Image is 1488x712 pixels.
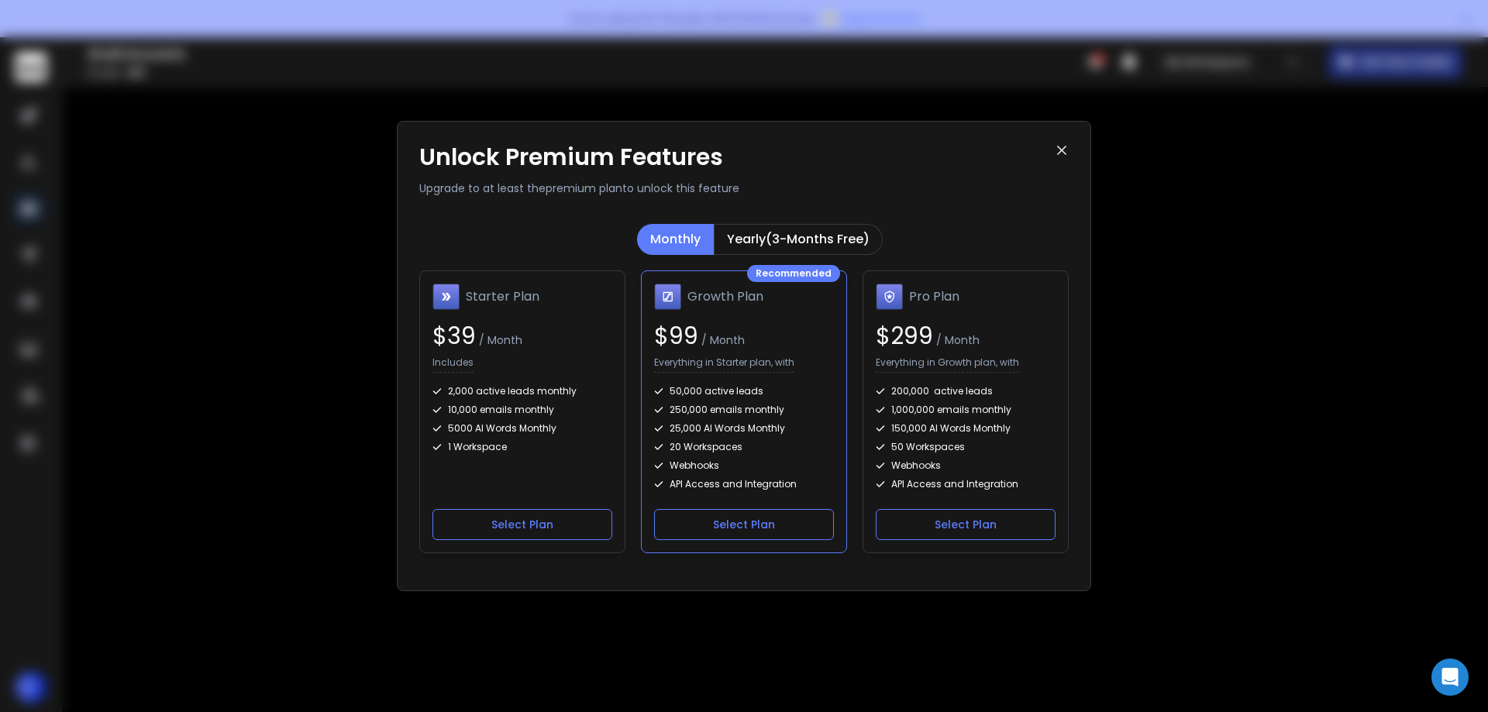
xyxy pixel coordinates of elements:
[933,332,980,348] span: / Month
[432,422,612,435] div: 5000 AI Words Monthly
[432,385,612,397] div: 2,000 active leads monthly
[876,356,1019,373] p: Everything in Growth plan, with
[876,459,1056,472] div: Webhooks
[432,441,612,453] div: 1 Workspace
[654,404,834,416] div: 250,000 emails monthly
[654,441,834,453] div: 20 Workspaces
[466,287,539,306] h1: Starter Plan
[476,332,522,348] span: / Month
[419,181,1055,196] p: Upgrade to at least the premium plan to unlock this feature
[876,385,1056,397] div: 200,000 active leads
[747,265,840,282] div: Recommended
[698,332,745,348] span: / Month
[637,224,714,255] button: Monthly
[876,441,1056,453] div: 50 Workspaces
[432,284,460,310] img: Starter Plan icon
[654,509,834,540] button: Select Plan
[909,287,959,306] h1: Pro Plan
[419,143,1055,171] h1: Unlock Premium Features
[432,319,476,353] span: $ 39
[654,319,698,353] span: $ 99
[654,356,794,373] p: Everything in Starter plan, with
[432,356,474,373] p: Includes
[714,224,883,255] button: Yearly(3-Months Free)
[687,287,763,306] h1: Growth Plan
[654,284,681,310] img: Growth Plan icon
[876,509,1056,540] button: Select Plan
[876,422,1056,435] div: 150,000 AI Words Monthly
[654,478,834,490] div: API Access and Integration
[876,319,933,353] span: $ 299
[654,422,834,435] div: 25,000 AI Words Monthly
[876,404,1056,416] div: 1,000,000 emails monthly
[654,385,834,397] div: 50,000 active leads
[654,459,834,472] div: Webhooks
[1431,659,1469,696] div: Open Intercom Messenger
[432,404,612,416] div: 10,000 emails monthly
[876,478,1056,490] div: API Access and Integration
[432,509,612,540] button: Select Plan
[876,284,903,310] img: Pro Plan icon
